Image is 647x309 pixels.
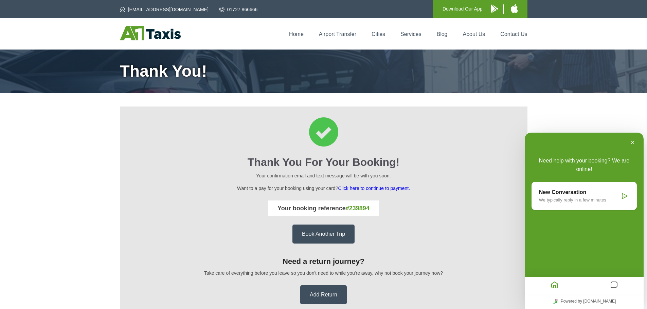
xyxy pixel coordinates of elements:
[129,185,518,192] p: Want to a pay for your booking using your card?
[120,6,209,13] a: [EMAIL_ADDRESS][DOMAIN_NAME]
[400,31,421,37] a: Services
[525,133,644,309] iframe: chat widget
[309,117,338,147] img: Thank You for your booking Icon
[300,285,347,304] a: Add Return
[491,4,498,13] img: A1 Taxis Android App
[500,31,527,37] a: Contact Us
[346,205,370,212] span: #239894
[120,63,527,79] h1: Thank You!
[319,31,356,37] a: Airport Transfer
[463,31,485,37] a: About Us
[129,257,518,266] h3: Need a return journey?
[129,269,518,277] p: Take care of everything before you leave so you don't need to while you're away, why not book you...
[129,156,518,169] h2: Thank You for your booking!
[277,205,370,212] strong: Your booking reference
[511,4,518,13] img: A1 Taxis iPhone App
[436,31,447,37] a: Blog
[289,31,304,37] a: Home
[372,31,385,37] a: Cities
[120,26,181,40] img: A1 Taxis St Albans LTD
[129,172,518,179] p: Your confirmation email and text message will be with you soon.
[219,6,258,13] a: 01727 866666
[292,225,355,244] a: Book Another Trip
[443,5,483,13] p: Download Our App
[338,186,410,191] a: Click here to continue to payment.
